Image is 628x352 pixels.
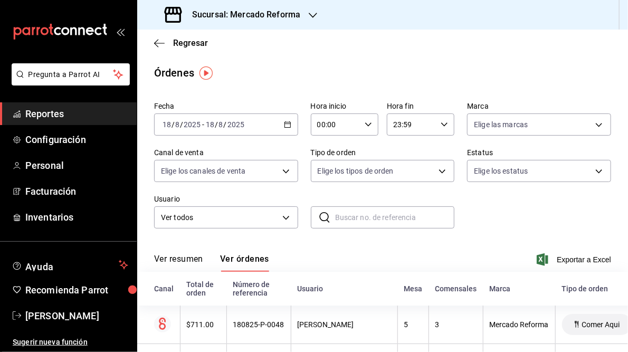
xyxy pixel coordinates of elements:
input: ---- [183,120,201,129]
label: Marca [467,103,611,110]
span: Regresar [173,38,208,48]
div: $711.00 [187,320,220,329]
input: -- [205,120,215,129]
div: Canal [154,284,174,293]
span: Configuración [25,132,128,147]
div: 180825-P-0048 [233,320,284,329]
span: Reportes [25,107,128,121]
div: Total de orden [186,280,220,297]
a: Pregunta a Parrot AI [7,77,130,88]
div: 5 [404,320,422,329]
input: ---- [227,120,245,129]
h3: Sucursal: Mercado Reforma [184,8,300,21]
div: Comensales [435,284,477,293]
button: Pregunta a Parrot AI [12,63,130,85]
span: / [172,120,175,129]
img: Tooltip marker [199,66,213,80]
span: Elige los canales de venta [161,166,245,176]
div: 3 [435,320,477,329]
div: Órdenes [154,65,194,81]
span: Personal [25,158,128,173]
span: / [215,120,218,129]
button: Ver órdenes [220,254,269,272]
span: / [180,120,183,129]
span: Facturación [25,184,128,198]
input: Buscar no. de referencia [335,207,455,228]
label: Fecha [154,103,298,110]
span: Elige las marcas [474,119,528,130]
button: Regresar [154,38,208,48]
label: Tipo de orden [311,149,455,157]
label: Hora fin [387,103,454,110]
input: -- [218,120,224,129]
input: -- [175,120,180,129]
label: Hora inicio [311,103,378,110]
input: -- [162,120,172,129]
div: navigation tabs [154,254,269,272]
span: - [202,120,204,129]
div: [PERSON_NAME] [298,320,391,329]
div: Mercado Reforma [490,320,549,329]
span: Ayuda [25,259,115,271]
div: Mesa [404,284,422,293]
span: Comer Aqui [578,320,624,329]
span: Pregunta a Parrot AI [28,69,113,80]
span: / [224,120,227,129]
button: open_drawer_menu [116,27,125,36]
button: Ver resumen [154,254,203,272]
span: [PERSON_NAME] [25,309,128,323]
label: Canal de venta [154,149,298,157]
div: Usuario [297,284,391,293]
div: Número de referencia [233,280,284,297]
span: Inventarios [25,210,128,224]
div: Marca [489,284,549,293]
span: Elige los tipos de orden [318,166,394,176]
label: Estatus [467,149,611,157]
span: Elige los estatus [474,166,528,176]
button: Exportar a Excel [539,253,611,266]
span: Recomienda Parrot [25,283,128,297]
span: Sugerir nueva función [13,337,128,348]
label: Usuario [154,196,298,203]
span: Ver todos [161,212,279,223]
